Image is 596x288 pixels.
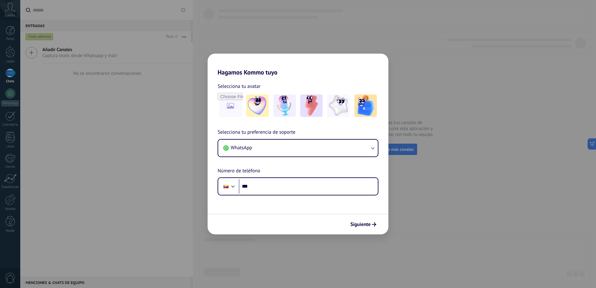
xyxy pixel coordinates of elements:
img: -4.jpeg [327,94,350,117]
span: WhatsApp [231,145,252,151]
img: -3.jpeg [300,94,323,117]
span: Siguiente [350,222,371,227]
img: -5.jpeg [354,94,377,117]
button: WhatsApp [218,140,378,156]
div: Venezuela: + 58 [220,180,232,193]
h2: Hagamos Kommo tuyo [208,54,388,76]
span: Selecciona tu avatar [218,82,261,90]
span: Número de teléfono [218,167,260,175]
span: Selecciona tu preferencia de soporte [218,128,296,137]
img: -1.jpeg [246,94,269,117]
img: -2.jpeg [273,94,296,117]
button: Siguiente [348,219,379,230]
